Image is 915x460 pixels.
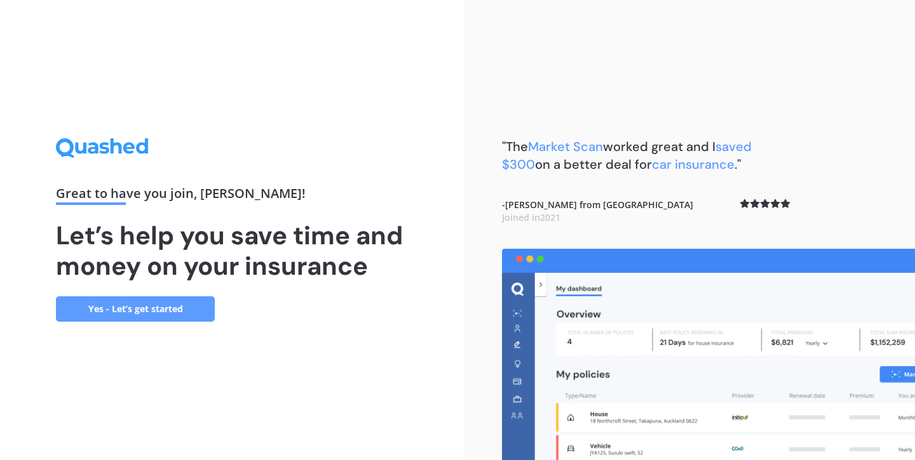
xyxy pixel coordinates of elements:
img: dashboard.webp [502,249,915,460]
span: Market Scan [528,138,603,155]
div: Great to have you join , [PERSON_NAME] ! [56,187,408,205]
h1: Let’s help you save time and money on your insurance [56,220,408,281]
span: car insurance [652,156,735,173]
span: Joined in 2021 [502,211,560,223]
span: saved $300 [502,138,752,173]
b: "The worked great and I on a better deal for ." [502,138,752,173]
b: - [PERSON_NAME] from [GEOGRAPHIC_DATA] [502,199,693,223]
a: Yes - Let’s get started [56,296,215,322]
